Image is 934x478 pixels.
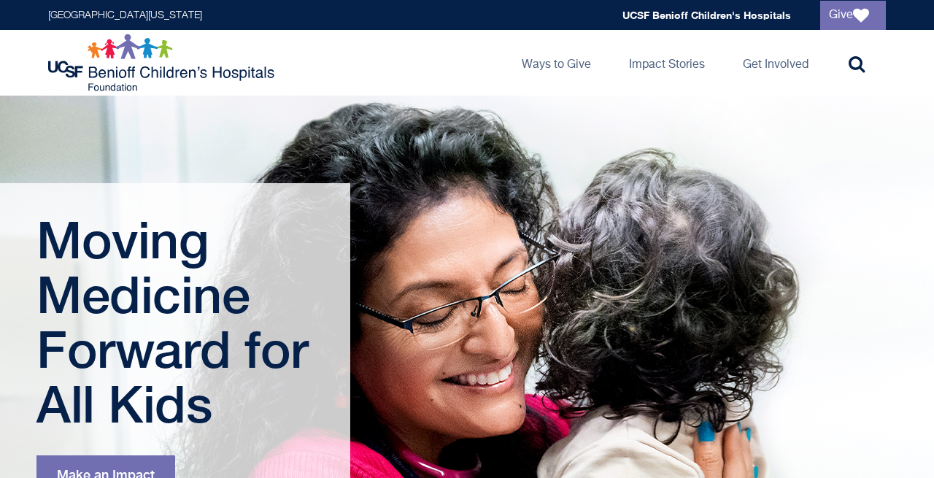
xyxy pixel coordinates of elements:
a: UCSF Benioff Children's Hospitals [622,9,791,21]
a: Give [820,1,886,30]
a: Get Involved [731,30,820,96]
h1: Moving Medicine Forward for All Kids [36,212,317,431]
a: Ways to Give [510,30,603,96]
a: [GEOGRAPHIC_DATA][US_STATE] [48,10,202,20]
a: Impact Stories [617,30,717,96]
img: Logo for UCSF Benioff Children's Hospitals Foundation [48,34,278,92]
